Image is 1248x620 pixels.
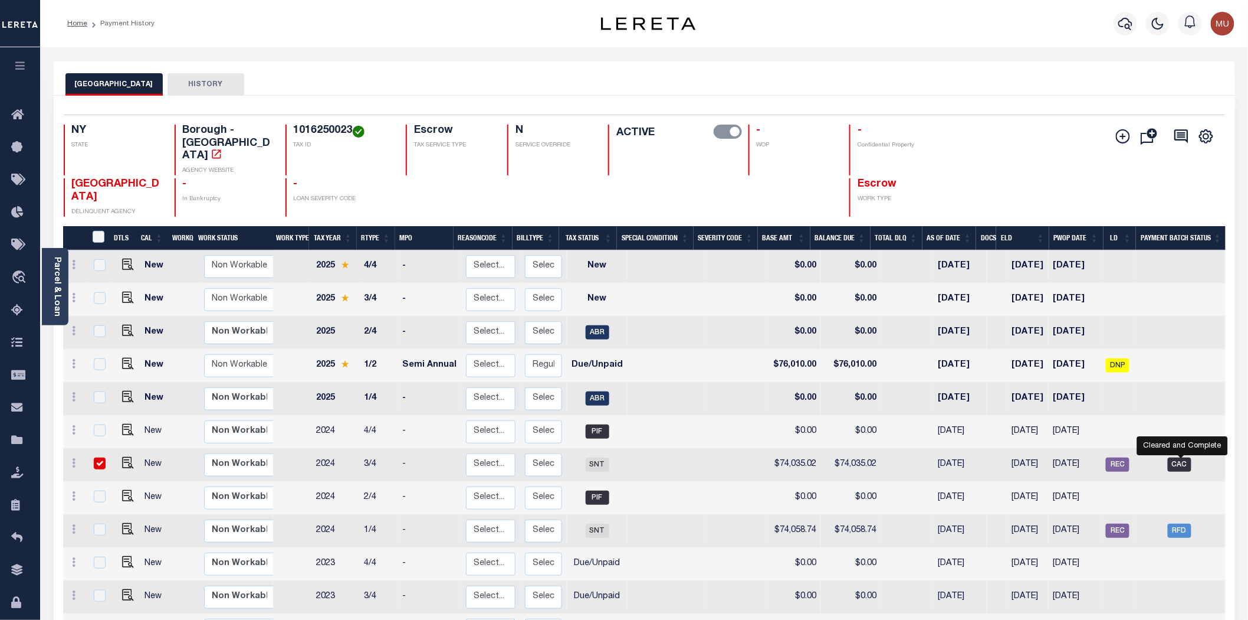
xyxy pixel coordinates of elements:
[768,283,821,316] td: $0.00
[311,515,359,548] td: 2024
[294,125,392,138] h4: 1016250023
[140,283,172,316] td: New
[311,416,359,449] td: 2024
[359,449,398,482] td: 3/4
[1048,581,1101,614] td: [DATE]
[821,316,881,350] td: $0.00
[601,17,695,30] img: logo-dark.svg
[140,581,172,614] td: New
[768,250,821,283] td: $0.00
[359,416,398,449] td: 4/4
[515,141,595,150] p: SERVICE OVERRIDE
[1048,416,1101,449] td: [DATE]
[1136,226,1226,250] th: Payment Batch Status: activate to sort column ascending
[311,383,359,416] td: 2025
[871,226,922,250] th: Total DLQ: activate to sort column ascending
[359,283,398,316] td: 3/4
[1007,283,1048,316] td: [DATE]
[1106,458,1129,472] span: REC
[567,548,628,581] td: Due/Unpaid
[513,226,559,250] th: BillType: activate to sort column ascending
[821,449,881,482] td: $74,035.02
[617,226,694,250] th: Special Condition: activate to sort column ascending
[67,20,87,27] a: Home
[140,482,172,515] td: New
[996,226,1049,250] th: ELD: activate to sort column ascending
[309,226,357,250] th: Tax Year: activate to sort column ascending
[1106,361,1129,370] a: DNP
[63,226,86,250] th: &nbsp;&nbsp;&nbsp;&nbsp;&nbsp;&nbsp;&nbsp;&nbsp;&nbsp;&nbsp;
[398,482,461,515] td: -
[858,141,946,150] p: Confidential Property
[271,226,309,250] th: Work Type
[858,179,896,190] span: Escrow
[398,350,461,383] td: Semi Annual
[359,581,398,614] td: 3/4
[976,226,996,250] th: Docs
[109,226,136,250] th: DTLS
[183,195,271,204] p: In Bankruptcy
[72,125,160,138] h4: NY
[140,250,172,283] td: New
[1007,449,1048,482] td: [DATE]
[1137,437,1228,456] div: Cleared and Complete
[294,179,298,190] span: -
[52,257,61,316] a: Parcel & Loan
[586,491,609,505] span: PIF
[933,283,987,316] td: [DATE]
[72,179,160,203] span: [GEOGRAPHIC_DATA]
[821,515,881,548] td: $74,058.74
[168,73,244,96] button: HISTORY
[933,548,987,581] td: [DATE]
[341,294,349,302] img: Star.svg
[1106,527,1129,535] a: REC
[398,515,461,548] td: -
[72,141,160,150] p: STATE
[616,125,655,141] label: ACTIVE
[140,416,172,449] td: New
[1104,226,1136,250] th: LD: activate to sort column ascending
[1048,250,1101,283] td: [DATE]
[140,548,172,581] td: New
[586,425,609,439] span: PIF
[359,482,398,515] td: 2/4
[168,226,193,250] th: WorkQ
[586,458,609,472] span: SNT
[341,261,349,269] img: Star.svg
[398,250,461,283] td: -
[183,179,187,190] span: -
[821,350,881,383] td: $76,010.00
[1168,458,1191,472] span: CAC
[586,391,609,406] span: ABR
[311,548,359,581] td: 2023
[1168,527,1191,535] a: RFD
[515,125,595,138] h4: N
[821,548,881,581] td: $0.00
[933,350,987,383] td: [DATE]
[1048,350,1101,383] td: [DATE]
[768,416,821,449] td: $0.00
[359,250,398,283] td: 4/4
[1007,416,1048,449] td: [DATE]
[359,548,398,581] td: 4/4
[694,226,758,250] th: Severity Code: activate to sort column ascending
[933,250,987,283] td: [DATE]
[357,226,395,250] th: RType: activate to sort column ascending
[821,383,881,416] td: $0.00
[140,449,172,482] td: New
[933,383,987,416] td: [DATE]
[136,226,168,250] th: CAL: activate to sort column ascending
[294,141,392,150] p: TAX ID
[1106,524,1129,538] span: REC
[140,515,172,548] td: New
[1048,548,1101,581] td: [DATE]
[757,125,761,136] span: -
[768,581,821,614] td: $0.00
[398,316,461,350] td: -
[1007,383,1048,416] td: [DATE]
[1106,358,1129,373] span: DNP
[1007,316,1048,350] td: [DATE]
[311,449,359,482] td: 2024
[65,73,163,96] button: [GEOGRAPHIC_DATA]
[922,226,977,250] th: As of Date: activate to sort column ascending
